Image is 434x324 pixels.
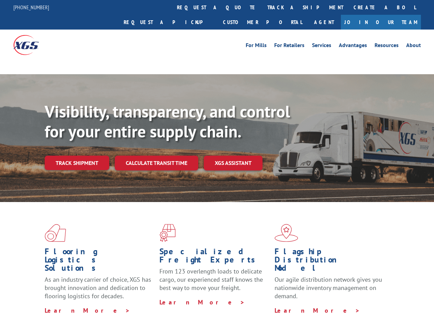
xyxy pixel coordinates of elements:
a: [PHONE_NUMBER] [13,4,49,11]
img: xgs-icon-focused-on-flooring-red [159,224,176,242]
a: For Mills [246,43,267,50]
p: From 123 overlength loads to delicate cargo, our experienced staff knows the best way to move you... [159,267,269,298]
a: Learn More > [275,306,360,314]
a: Customer Portal [218,15,307,30]
a: XGS ASSISTANT [204,156,263,170]
b: Visibility, transparency, and control for your entire supply chain. [45,101,290,142]
a: Resources [375,43,399,50]
h1: Flooring Logistics Solutions [45,247,154,276]
a: Track shipment [45,156,109,170]
a: Request a pickup [119,15,218,30]
img: xgs-icon-total-supply-chain-intelligence-red [45,224,66,242]
a: Learn More > [159,298,245,306]
h1: Specialized Freight Experts [159,247,269,267]
a: Advantages [339,43,367,50]
span: As an industry carrier of choice, XGS has brought innovation and dedication to flooring logistics... [45,276,151,300]
a: Agent [307,15,341,30]
h1: Flagship Distribution Model [275,247,384,276]
a: About [406,43,421,50]
a: Learn More > [45,306,130,314]
a: Join Our Team [341,15,421,30]
span: Our agile distribution network gives you nationwide inventory management on demand. [275,276,382,300]
img: xgs-icon-flagship-distribution-model-red [275,224,298,242]
a: Services [312,43,331,50]
a: For Retailers [274,43,304,50]
a: Calculate transit time [115,156,198,170]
